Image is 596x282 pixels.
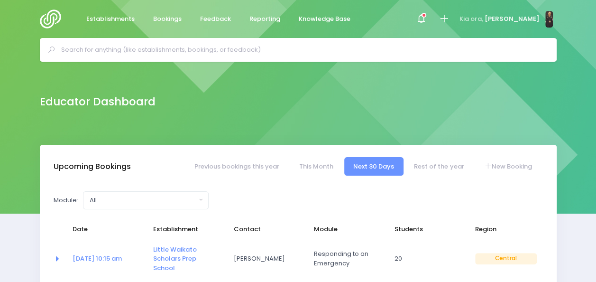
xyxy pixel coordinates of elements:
[61,43,543,57] input: Search for anything (like establishments, bookings, or feedback)
[469,239,543,279] td: Central
[299,14,350,24] span: Knowledge Base
[54,196,78,205] label: Module:
[153,225,215,234] span: Establishment
[475,225,537,234] span: Region
[193,10,239,28] a: Feedback
[290,157,342,176] a: This Month
[242,10,288,28] a: Reporting
[308,239,388,279] td: Responding to an Emergency
[545,11,553,28] img: N
[475,157,541,176] a: New Booking
[233,225,295,234] span: Contact
[394,254,456,263] span: 20
[73,225,134,234] span: Date
[73,254,122,263] a: [DATE] 10:15 am
[233,254,295,263] span: [PERSON_NAME]
[90,196,196,205] div: All
[249,14,280,24] span: Reporting
[79,10,143,28] a: Establishments
[344,157,403,176] a: Next 30 Days
[314,225,376,234] span: Module
[54,162,131,171] h3: Upcoming Bookings
[147,239,228,279] td: <a href="https://app.stjis.org.nz/establishments/201655" class="font-weight-bold">Little Waikato ...
[475,253,537,264] span: Central
[394,225,456,234] span: Students
[200,14,231,24] span: Feedback
[86,14,135,24] span: Establishments
[83,191,209,209] button: All
[459,14,483,24] span: Kia ora,
[40,9,67,28] img: Logo
[146,10,190,28] a: Bookings
[66,239,147,279] td: <a href="https://app.stjis.org.nz/bookings/523832" class="font-weight-bold">15 Sep at 10:15 am</a>
[153,245,197,273] a: Little Waikato Scholars Prep School
[314,249,376,268] span: Responding to an Emergency
[484,14,539,24] span: [PERSON_NAME]
[153,14,182,24] span: Bookings
[227,239,308,279] td: Sarah Telders
[291,10,358,28] a: Knowledge Base
[185,157,288,176] a: Previous bookings this year
[40,95,156,108] h2: Educator Dashboard
[405,157,473,176] a: Rest of the year
[388,239,469,279] td: 20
